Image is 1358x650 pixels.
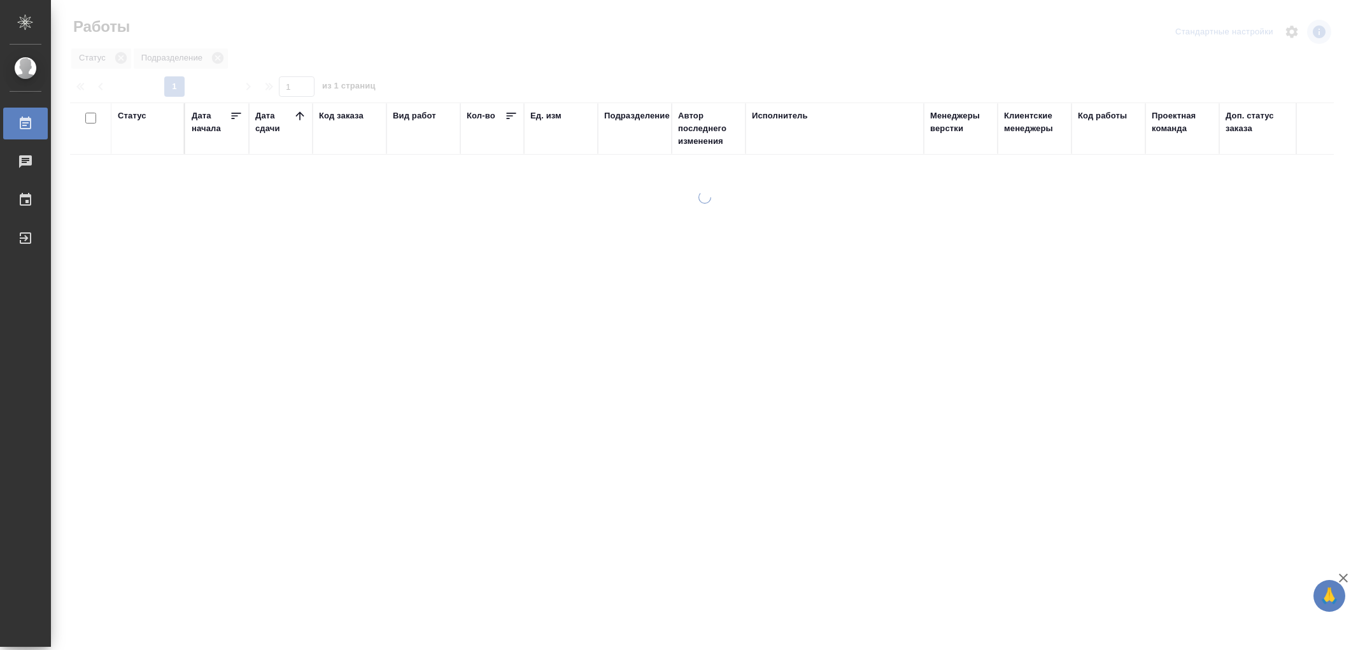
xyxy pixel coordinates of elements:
[1004,110,1065,135] div: Клиентские менеджеры
[752,110,808,122] div: Исполнитель
[678,110,739,148] div: Автор последнего изменения
[467,110,495,122] div: Кол-во
[530,110,562,122] div: Ед. изм
[1226,110,1292,135] div: Доп. статус заказа
[930,110,991,135] div: Менеджеры верстки
[319,110,364,122] div: Код заказа
[1313,580,1345,612] button: 🙏
[1152,110,1213,135] div: Проектная команда
[604,110,670,122] div: Подразделение
[1319,583,1340,609] span: 🙏
[1078,110,1127,122] div: Код работы
[192,110,230,135] div: Дата начала
[393,110,436,122] div: Вид работ
[118,110,146,122] div: Статус
[255,110,294,135] div: Дата сдачи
